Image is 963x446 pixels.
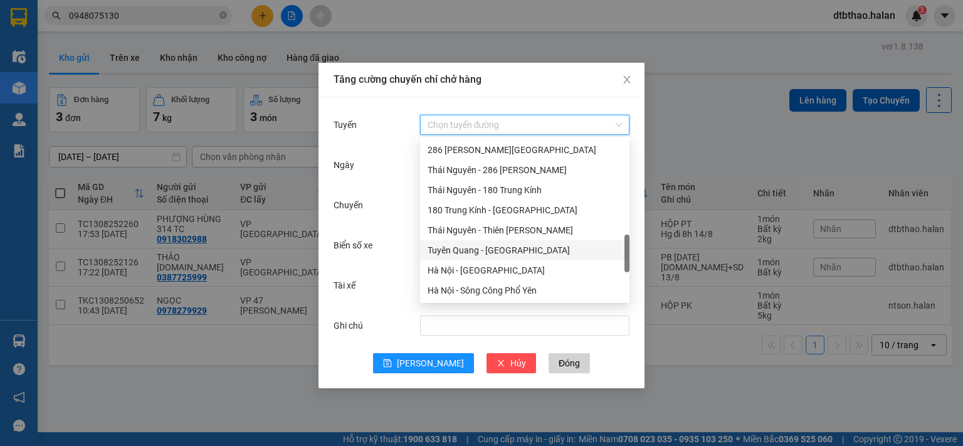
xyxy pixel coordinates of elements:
[334,200,369,210] label: Chuyến
[428,143,622,157] div: 286 [PERSON_NAME][GEOGRAPHIC_DATA]
[334,160,360,170] label: Ngày
[334,240,379,250] label: Biển số xe
[420,316,629,336] input: Ghi chú
[428,203,622,217] div: 180 Trung Kính - [GEOGRAPHIC_DATA]
[16,85,242,106] b: GỬI : VP 47 [PERSON_NAME]
[16,16,110,78] img: logo.jpg
[497,359,505,369] span: close
[373,353,474,373] button: save[PERSON_NAME]
[420,260,629,280] div: Hà Nội - Tuyên Quang
[487,353,536,373] button: closeHủy
[117,31,524,46] li: 271 - [PERSON_NAME] - [GEOGRAPHIC_DATA] - [GEOGRAPHIC_DATA]
[334,280,362,290] label: Tài xế
[420,180,629,200] div: Thái Nguyên - 180 Trung Kính
[428,284,622,297] div: Hà Nội - Sông Công Phổ Yên
[428,223,622,237] div: Thái Nguyên - Thiên [PERSON_NAME]
[559,356,580,370] span: Đóng
[420,140,629,160] div: 286 Nguyễn Trãi - Thái Nguyên
[420,280,629,300] div: Hà Nội - Sông Công Phổ Yên
[622,75,632,85] span: close
[428,163,622,177] div: Thái Nguyên - 286 [PERSON_NAME]
[428,243,622,257] div: Tuyên Quang - [GEOGRAPHIC_DATA]
[609,63,645,98] button: Close
[428,183,622,197] div: Thái Nguyên - 180 Trung Kính
[510,356,526,370] span: Hủy
[383,359,392,369] span: save
[420,220,629,240] div: Thái Nguyên - Thiên Đường Bảo Sơn
[334,73,629,87] div: Tăng cường chuyến chỉ chở hàng
[334,120,363,130] label: Tuyến
[334,321,369,331] label: Ghi chú
[420,240,629,260] div: Tuyên Quang - Hà Nội
[428,263,622,277] div: Hà Nội - [GEOGRAPHIC_DATA]
[549,353,590,373] button: Đóng
[420,200,629,220] div: 180 Trung Kính - Thái Nguyên
[397,356,464,370] span: [PERSON_NAME]
[420,160,629,180] div: Thái Nguyên - 286 Nguyễn Trãi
